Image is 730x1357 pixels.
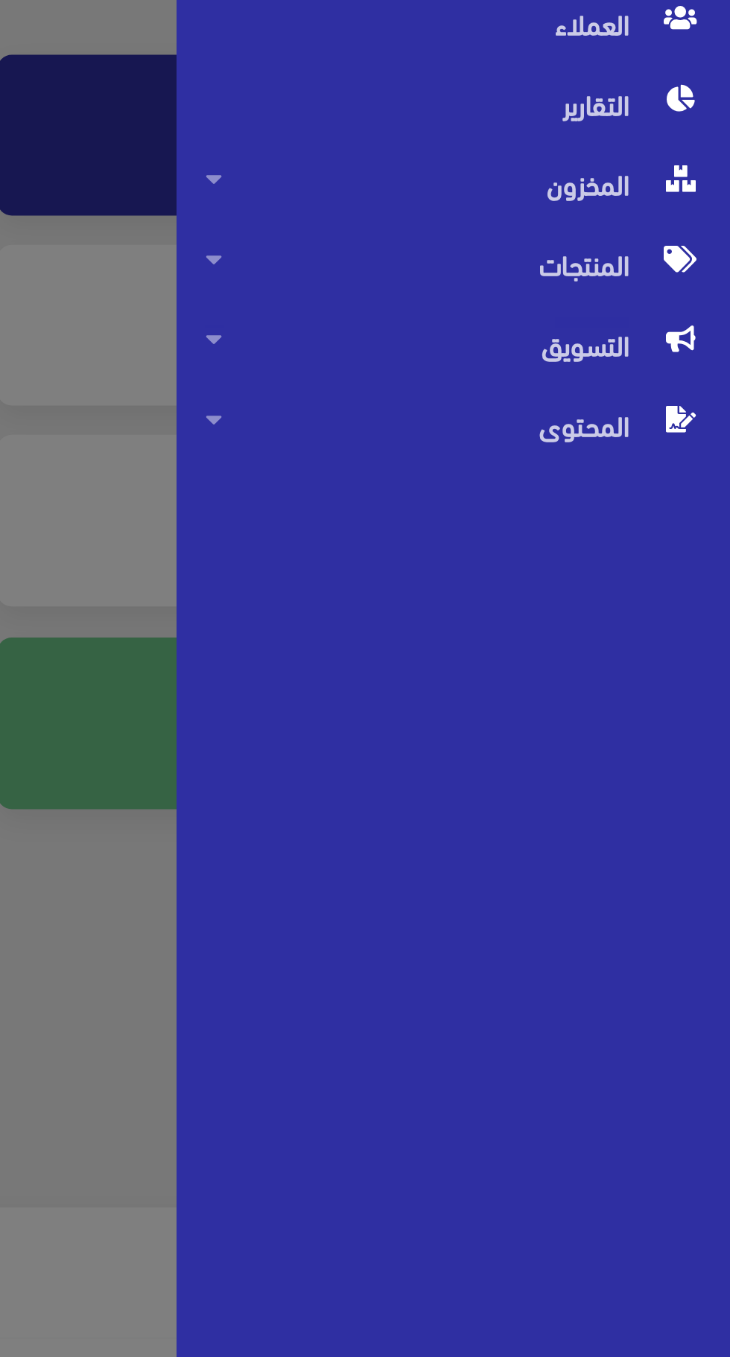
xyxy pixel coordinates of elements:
span: المحتوى [515,332,718,365]
a: العملاء [504,168,730,201]
span: الرسائل [539,1292,696,1309]
a: الطلبات [504,136,730,168]
span: الطلبات [515,136,718,168]
span: الرئيسية [515,103,718,136]
a: 1 الرسائل [515,1292,718,1324]
a: التقارير [504,201,730,234]
span: المخزون [515,234,718,267]
img: . [583,12,663,41]
a: اﻹعدادات [515,1324,718,1348]
span: 1 [515,1296,527,1308]
a: المحتوى [504,332,730,365]
a: فسخاني اولاد [PERSON_NAME] [536,65,703,86]
span: المنتجات [515,267,718,299]
span: العملاء [515,168,718,201]
span: التقارير [515,201,718,234]
span: التسويق [515,299,718,332]
a: الرئيسية [504,103,730,136]
a: المخزون [504,234,730,267]
a: المنتجات [504,267,730,299]
a: مجاني +5% عمولة مبيعات [539,46,699,67]
span: اﻹعدادات [527,1324,696,1341]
